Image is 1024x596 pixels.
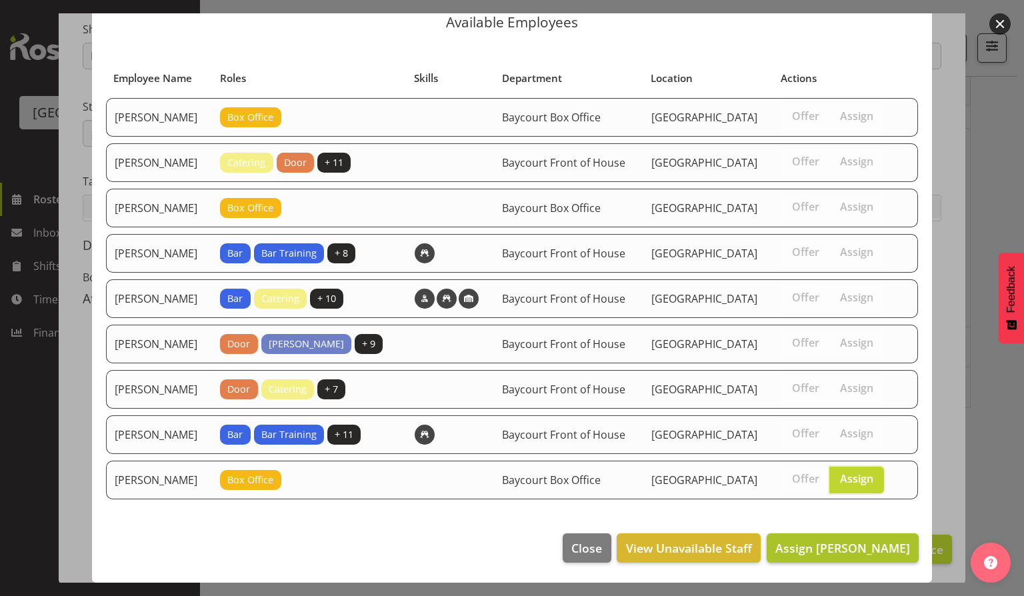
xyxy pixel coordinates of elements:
[227,337,250,351] span: Door
[325,382,338,397] span: + 7
[984,556,997,569] img: help-xxl-2.png
[781,71,817,86] span: Actions
[106,143,212,182] td: [PERSON_NAME]
[106,370,212,409] td: [PERSON_NAME]
[227,382,250,397] span: Door
[325,155,343,170] span: + 11
[840,427,873,440] span: Assign
[502,246,625,261] span: Baycourt Front of House
[261,246,317,261] span: Bar Training
[317,291,336,306] span: + 10
[227,291,243,306] span: Bar
[840,291,873,304] span: Assign
[220,71,246,86] span: Roles
[617,533,760,563] button: View Unavailable Staff
[651,382,757,397] span: [GEOGRAPHIC_DATA]
[502,382,625,397] span: Baycourt Front of House
[227,110,273,125] span: Box Office
[502,337,625,351] span: Baycourt Front of House
[106,189,212,227] td: [PERSON_NAME]
[840,472,873,485] span: Assign
[502,155,625,170] span: Baycourt Front of House
[651,337,757,351] span: [GEOGRAPHIC_DATA]
[840,245,873,259] span: Assign
[767,533,919,563] button: Assign [PERSON_NAME]
[792,200,819,213] span: Offer
[227,155,265,170] span: Catering
[227,246,243,261] span: Bar
[284,155,307,170] span: Door
[651,71,693,86] span: Location
[502,473,601,487] span: Baycourt Box Office
[113,71,192,86] span: Employee Name
[106,325,212,363] td: [PERSON_NAME]
[840,200,873,213] span: Assign
[792,381,819,395] span: Offer
[502,201,601,215] span: Baycourt Box Office
[792,291,819,304] span: Offer
[335,427,353,442] span: + 11
[335,246,348,261] span: + 8
[106,98,212,137] td: [PERSON_NAME]
[502,427,625,442] span: Baycourt Front of House
[792,155,819,168] span: Offer
[227,473,273,487] span: Box Office
[840,336,873,349] span: Assign
[792,427,819,440] span: Offer
[840,381,873,395] span: Assign
[269,337,344,351] span: [PERSON_NAME]
[651,427,757,442] span: [GEOGRAPHIC_DATA]
[651,291,757,306] span: [GEOGRAPHIC_DATA]
[651,473,757,487] span: [GEOGRAPHIC_DATA]
[106,234,212,273] td: [PERSON_NAME]
[651,201,757,215] span: [GEOGRAPHIC_DATA]
[651,246,757,261] span: [GEOGRAPHIC_DATA]
[651,155,757,170] span: [GEOGRAPHIC_DATA]
[840,109,873,123] span: Assign
[792,245,819,259] span: Offer
[261,291,299,306] span: Catering
[775,540,910,556] span: Assign [PERSON_NAME]
[105,15,919,29] p: Available Employees
[227,201,273,215] span: Box Office
[626,539,752,557] span: View Unavailable Staff
[792,336,819,349] span: Offer
[1005,266,1017,313] span: Feedback
[563,533,611,563] button: Close
[502,71,562,86] span: Department
[227,427,243,442] span: Bar
[106,415,212,454] td: [PERSON_NAME]
[106,461,212,499] td: [PERSON_NAME]
[106,279,212,318] td: [PERSON_NAME]
[414,71,438,86] span: Skills
[840,155,873,168] span: Assign
[571,539,602,557] span: Close
[261,427,317,442] span: Bar Training
[651,110,757,125] span: [GEOGRAPHIC_DATA]
[792,109,819,123] span: Offer
[792,472,819,485] span: Offer
[502,291,625,306] span: Baycourt Front of House
[999,253,1024,343] button: Feedback - Show survey
[502,110,601,125] span: Baycourt Box Office
[362,337,375,351] span: + 9
[269,382,307,397] span: Catering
